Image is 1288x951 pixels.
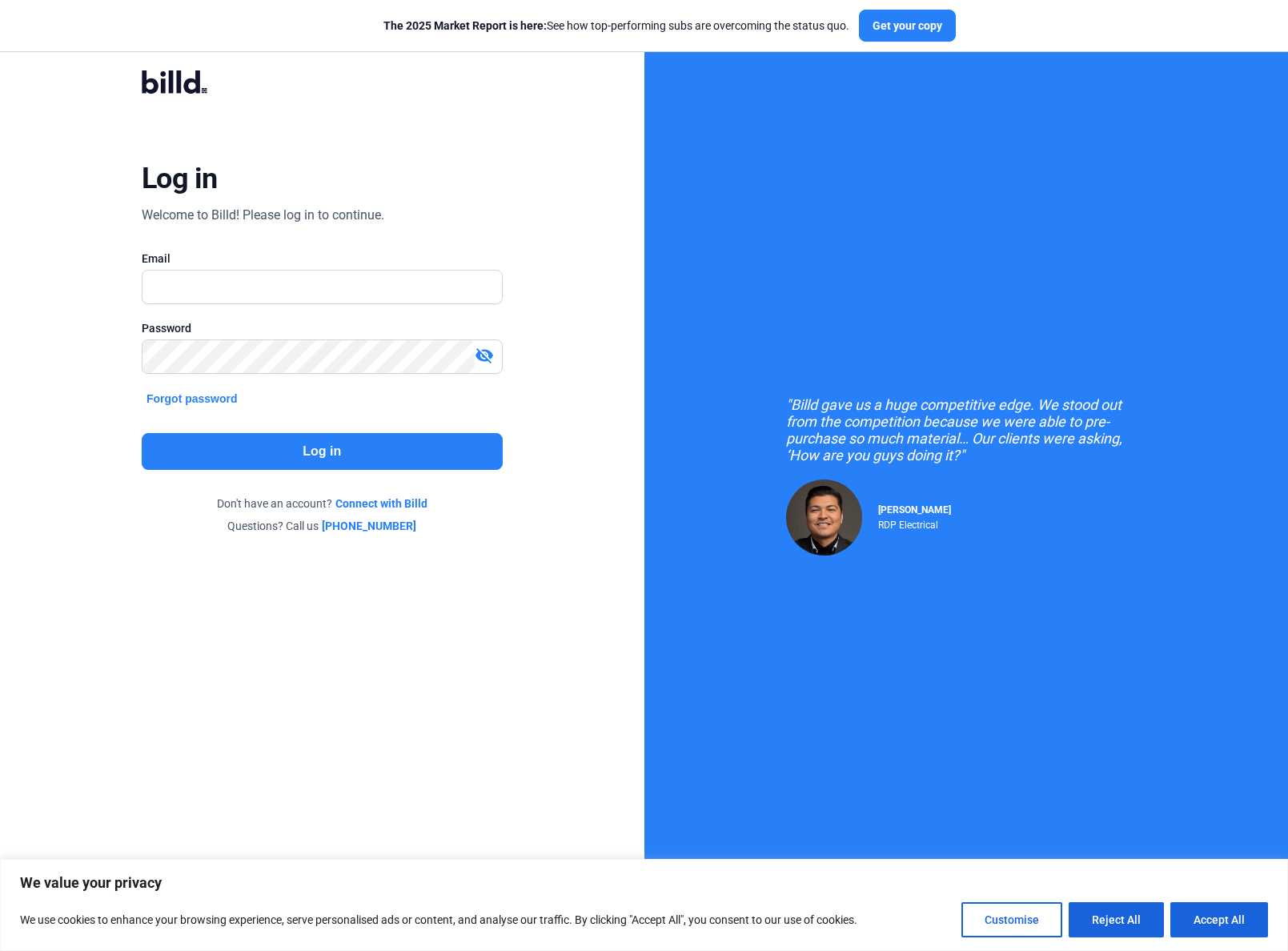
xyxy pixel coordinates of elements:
[142,251,503,267] div: Email
[322,518,416,534] a: [PHONE_NUMBER]
[859,10,956,42] button: Get your copy
[961,902,1062,937] button: Customise
[878,516,951,531] div: RDP Electrical
[142,518,503,534] div: Questions? Call us
[142,433,503,470] button: Log in
[20,873,1268,893] p: We value your privacy
[383,18,849,34] div: See how top-performing subs are overcoming the status quo.
[142,161,218,196] div: Log in
[383,19,547,32] span: The 2025 Market Report is here:
[335,496,427,512] a: Connect with Billd
[786,396,1146,463] div: "Billd gave us a huge competitive edge. We stood out from the competition because we were able to...
[475,346,494,365] mat-icon: visibility_off
[142,390,243,407] button: Forgot password
[20,910,857,929] p: We use cookies to enhance your browsing experience, serve personalised ads or content, and analys...
[1170,902,1268,937] button: Accept All
[878,504,951,516] span: [PERSON_NAME]
[142,496,503,512] div: Don't have an account?
[142,320,503,336] div: Password
[1069,902,1164,937] button: Reject All
[786,480,862,556] img: Raul Pacheco
[142,206,384,225] div: Welcome to Billd! Please log in to continue.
